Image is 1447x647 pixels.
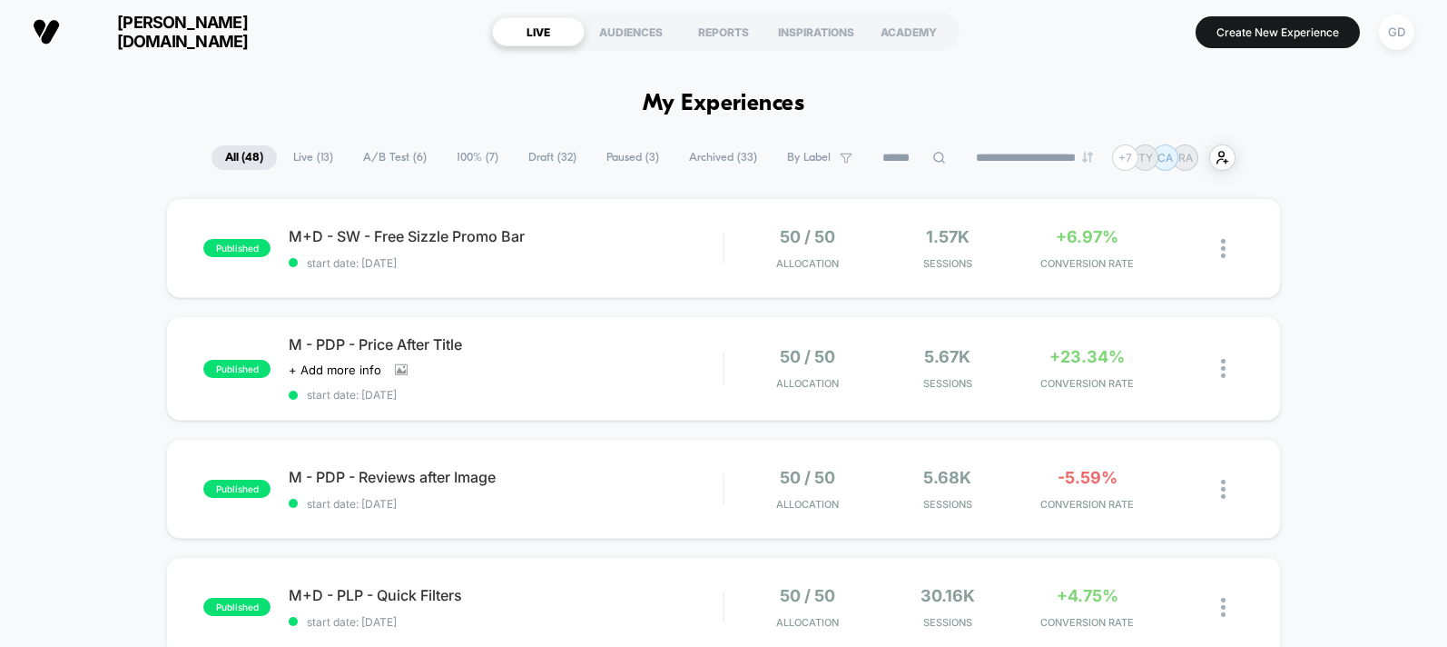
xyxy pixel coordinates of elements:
span: CONVERSION RATE [1022,377,1153,390]
span: All ( 48 ) [212,145,277,170]
div: + 7 [1112,144,1138,171]
div: ACADEMY [862,17,955,46]
img: close [1221,359,1226,378]
img: end [1082,152,1093,163]
img: close [1221,598,1226,617]
span: published [203,480,271,498]
span: 5.68k [923,468,971,487]
span: Paused ( 3 ) [593,145,673,170]
span: 5.67k [924,347,970,366]
span: 50 / 50 [780,586,835,605]
img: close [1221,480,1226,499]
span: start date: [DATE] [289,256,723,270]
button: GD [1373,14,1420,51]
button: Create New Experience [1196,16,1360,48]
div: LIVE [492,17,585,46]
span: CONVERSION RATE [1022,257,1153,270]
span: 50 / 50 [780,347,835,366]
span: Archived ( 33 ) [675,145,771,170]
span: M - PDP - Price After Title [289,335,723,353]
span: M+D - PLP - Quick Filters [289,586,723,604]
span: Allocation [776,377,839,390]
span: Sessions [882,498,1013,511]
span: +4.75% [1057,586,1118,605]
span: 50 / 50 [780,468,835,487]
span: A/B Test ( 6 ) [349,145,440,170]
p: TY [1138,151,1153,164]
div: AUDIENCES [585,17,677,46]
span: 1.57k [926,227,970,246]
span: M - PDP - Reviews after Image [289,468,723,486]
span: CONVERSION RATE [1022,616,1153,629]
span: Sessions [882,257,1013,270]
span: published [203,360,271,378]
span: -5.59% [1058,468,1117,487]
span: 100% ( 7 ) [443,145,512,170]
span: start date: [DATE] [289,615,723,629]
span: +6.97% [1056,227,1118,246]
div: INSPIRATIONS [770,17,862,46]
h1: My Experiences [643,91,805,117]
span: [PERSON_NAME][DOMAIN_NAME] [74,13,291,51]
span: Allocation [776,498,839,511]
span: Live ( 13 ) [280,145,347,170]
span: By Label [787,151,831,164]
span: +23.34% [1049,347,1125,366]
span: Sessions [882,616,1013,629]
span: published [203,598,271,616]
span: + Add more info [289,363,381,377]
span: Sessions [882,377,1013,390]
p: CA [1157,151,1173,164]
span: start date: [DATE] [289,497,723,511]
img: Visually logo [33,18,60,45]
p: RA [1178,151,1193,164]
div: REPORTS [677,17,770,46]
span: Draft ( 32 ) [515,145,590,170]
span: 50 / 50 [780,227,835,246]
span: M+D - SW - Free Sizzle Promo Bar [289,227,723,245]
button: [PERSON_NAME][DOMAIN_NAME] [27,12,297,52]
span: 30.16k [920,586,975,605]
img: close [1221,239,1226,258]
div: GD [1379,15,1414,50]
span: Allocation [776,257,839,270]
span: start date: [DATE] [289,388,723,402]
span: published [203,239,271,257]
span: Allocation [776,616,839,629]
span: CONVERSION RATE [1022,498,1153,511]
